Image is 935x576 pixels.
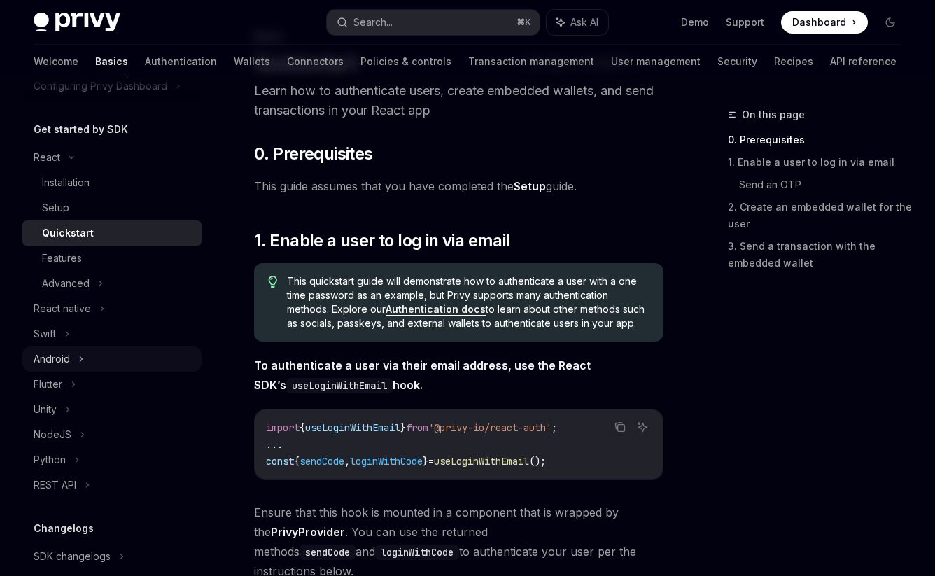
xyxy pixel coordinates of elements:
a: Features [22,246,202,271]
span: (); [529,455,546,468]
a: 0. Prerequisites [728,129,913,151]
span: This guide assumes that you have completed the guide. [254,176,663,196]
span: = [428,455,434,468]
div: SDK changelogs [34,548,111,565]
a: PrivyProvider [271,525,345,540]
a: Wallets [234,45,270,78]
span: } [400,421,406,434]
button: Ask AI [633,418,652,436]
span: Dashboard [792,15,846,29]
span: } [423,455,428,468]
span: 0. Prerequisites [254,143,372,165]
a: 3. Send a transaction with the embedded wallet [728,235,913,274]
span: { [294,455,300,468]
div: Advanced [42,275,90,292]
h5: Changelogs [34,520,94,537]
a: API reference [830,45,897,78]
span: loginWithCode [350,455,423,468]
button: Toggle dark mode [879,11,901,34]
a: User management [611,45,701,78]
a: Welcome [34,45,78,78]
svg: Tip [268,276,278,288]
div: React native [34,300,91,317]
span: import [266,421,300,434]
a: Quickstart [22,220,202,246]
h5: Get started by SDK [34,121,128,138]
div: Android [34,351,70,367]
a: Recipes [774,45,813,78]
a: Installation [22,170,202,195]
div: Search... [353,14,393,31]
a: Support [726,15,764,29]
span: Ask AI [570,15,598,29]
a: Demo [681,15,709,29]
div: Python [34,451,66,468]
div: Swift [34,325,56,342]
button: Ask AI [547,10,608,35]
a: Connectors [287,45,344,78]
a: Policies & controls [360,45,451,78]
span: useLoginWithEmail [434,455,529,468]
span: ... [266,438,283,451]
a: Dashboard [781,11,868,34]
span: sendCode [300,455,344,468]
div: NodeJS [34,426,71,443]
div: React [34,149,60,166]
div: Features [42,250,82,267]
strong: To authenticate a user via their email address, use the React SDK’s hook. [254,358,591,392]
span: This quickstart guide will demonstrate how to authenticate a user with a one time password as an ... [287,274,649,330]
a: 1. Enable a user to log in via email [728,151,913,174]
a: Setup [22,195,202,220]
span: from [406,421,428,434]
span: useLoginWithEmail [305,421,400,434]
button: Search...⌘K [327,10,540,35]
span: ⌘ K [516,17,531,28]
a: Basics [95,45,128,78]
code: useLoginWithEmail [286,378,393,393]
span: { [300,421,305,434]
a: Security [717,45,757,78]
div: REST API [34,477,76,493]
span: ; [551,421,557,434]
a: Setup [514,179,546,194]
span: '@privy-io/react-auth' [428,421,551,434]
a: Authentication [145,45,217,78]
span: , [344,455,350,468]
span: On this page [742,106,805,123]
button: Copy the contents from the code block [611,418,629,436]
p: Learn how to authenticate users, create embedded wallets, and send transactions in your React app [254,81,663,120]
div: Quickstart [42,225,94,241]
div: Flutter [34,376,62,393]
a: Transaction management [468,45,594,78]
div: Installation [42,174,90,191]
div: Setup [42,199,69,216]
code: loginWithCode [375,545,459,560]
span: 1. Enable a user to log in via email [254,230,509,252]
a: Authentication docs [386,303,486,316]
a: 2. Create an embedded wallet for the user [728,196,913,235]
span: const [266,455,294,468]
img: dark logo [34,13,120,32]
div: Unity [34,401,57,418]
a: Send an OTP [739,174,913,196]
code: sendCode [300,545,356,560]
